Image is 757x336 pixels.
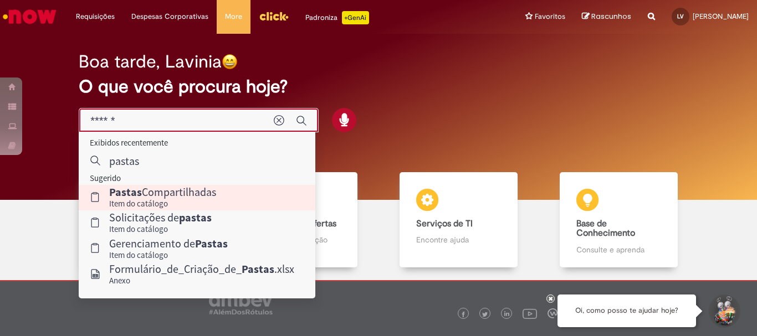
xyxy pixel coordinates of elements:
[548,308,557,318] img: logo_footer_workplace.png
[378,172,539,268] a: Serviços de TI Encontre ajuda
[209,292,273,314] img: logo_footer_ambev_rotulo_gray.png
[225,11,242,22] span: More
[677,13,684,20] span: LV
[416,234,500,245] p: Encontre ajuda
[557,294,696,327] div: Oi, como posso te ajudar hoje?
[342,11,369,24] p: +GenAi
[539,172,699,268] a: Base de Conhecimento Consulte e aprenda
[79,77,678,96] h2: O que você procura hoje?
[582,12,631,22] a: Rascunhos
[591,11,631,22] span: Rascunhos
[416,218,473,229] b: Serviços de TI
[259,8,289,24] img: click_logo_yellow_360x200.png
[523,306,537,321] img: logo_footer_youtube.png
[76,11,115,22] span: Requisições
[79,52,222,71] h2: Boa tarde, Lavinia
[693,12,749,21] span: [PERSON_NAME]
[576,244,661,255] p: Consulte e aprenda
[535,11,565,22] span: Favoritos
[576,218,635,239] b: Base de Conhecimento
[707,294,740,328] button: Iniciar Conversa de Suporte
[504,311,510,318] img: logo_footer_linkedin.png
[461,312,466,317] img: logo_footer_facebook.png
[222,54,238,70] img: happy-face.png
[1,6,58,28] img: ServiceNow
[58,172,218,268] a: Tirar dúvidas Tirar dúvidas com Lupi Assist e Gen Ai
[482,312,488,317] img: logo_footer_twitter.png
[131,11,208,22] span: Despesas Corporativas
[305,11,369,24] div: Padroniza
